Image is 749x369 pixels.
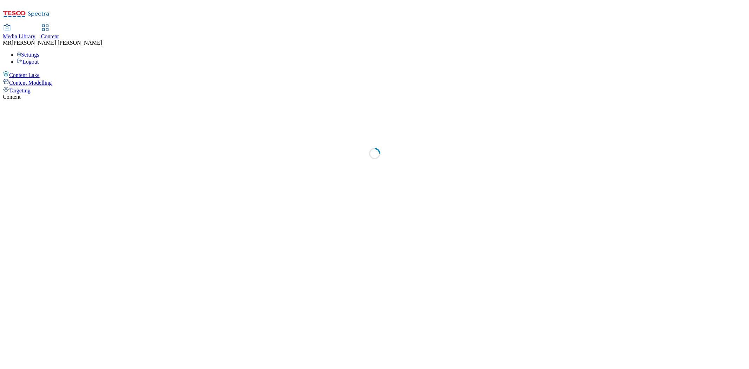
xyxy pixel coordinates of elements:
span: Media Library [3,33,35,39]
span: Content Modelling [9,80,52,86]
div: Content [3,94,746,100]
span: [PERSON_NAME] [PERSON_NAME] [12,40,102,46]
span: Content Lake [9,72,40,78]
a: Content [41,25,59,40]
span: Targeting [9,88,31,93]
a: Targeting [3,86,746,94]
span: MR [3,40,12,46]
span: Content [41,33,59,39]
a: Media Library [3,25,35,40]
a: Content Modelling [3,78,746,86]
a: Logout [17,59,39,65]
a: Content Lake [3,71,746,78]
a: Settings [17,52,39,58]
